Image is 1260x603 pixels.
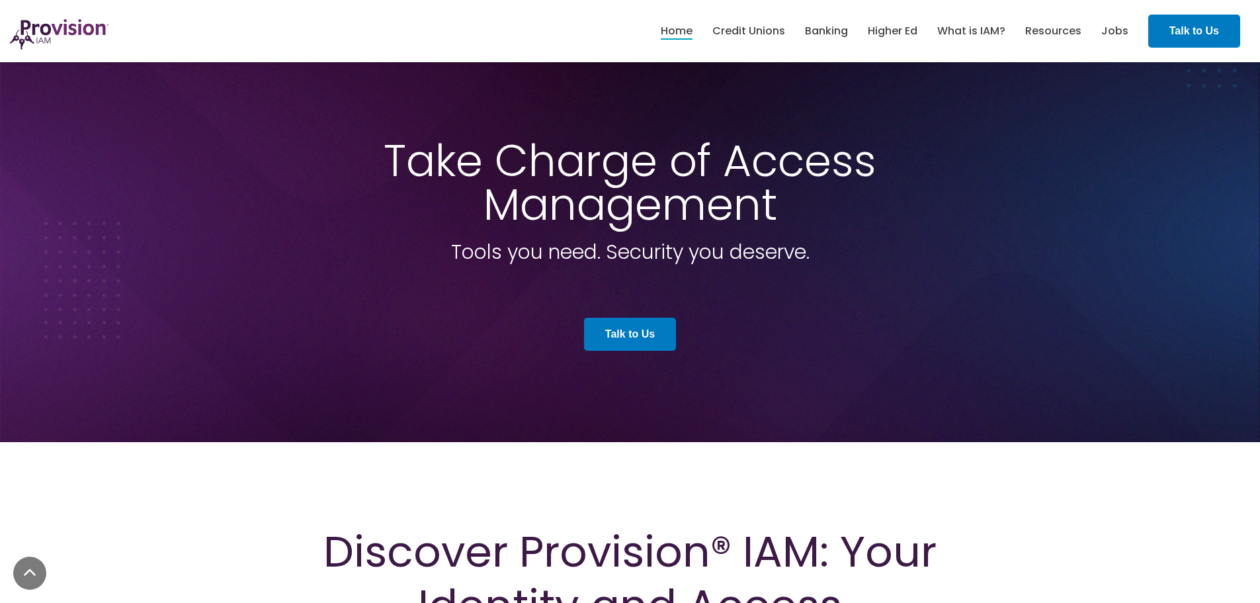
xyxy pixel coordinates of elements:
strong: Talk to Us [605,328,655,340]
a: Talk to Us [584,318,676,351]
img: ProvisionIAM-Logo-Purple [10,19,109,50]
strong: Talk to Us [1169,25,1219,36]
a: Home [661,20,693,42]
a: Jobs [1101,20,1128,42]
a: Banking [805,20,848,42]
nav: menu [651,10,1138,52]
a: Higher Ed [868,20,917,42]
span: Tools you need. Security you deserve. [451,238,810,266]
a: Resources [1025,20,1081,42]
a: Talk to Us [1148,15,1240,48]
a: Credit Unions [712,20,785,42]
a: What is IAM? [937,20,1005,42]
span: Take Charge of Access Management [384,130,876,235]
